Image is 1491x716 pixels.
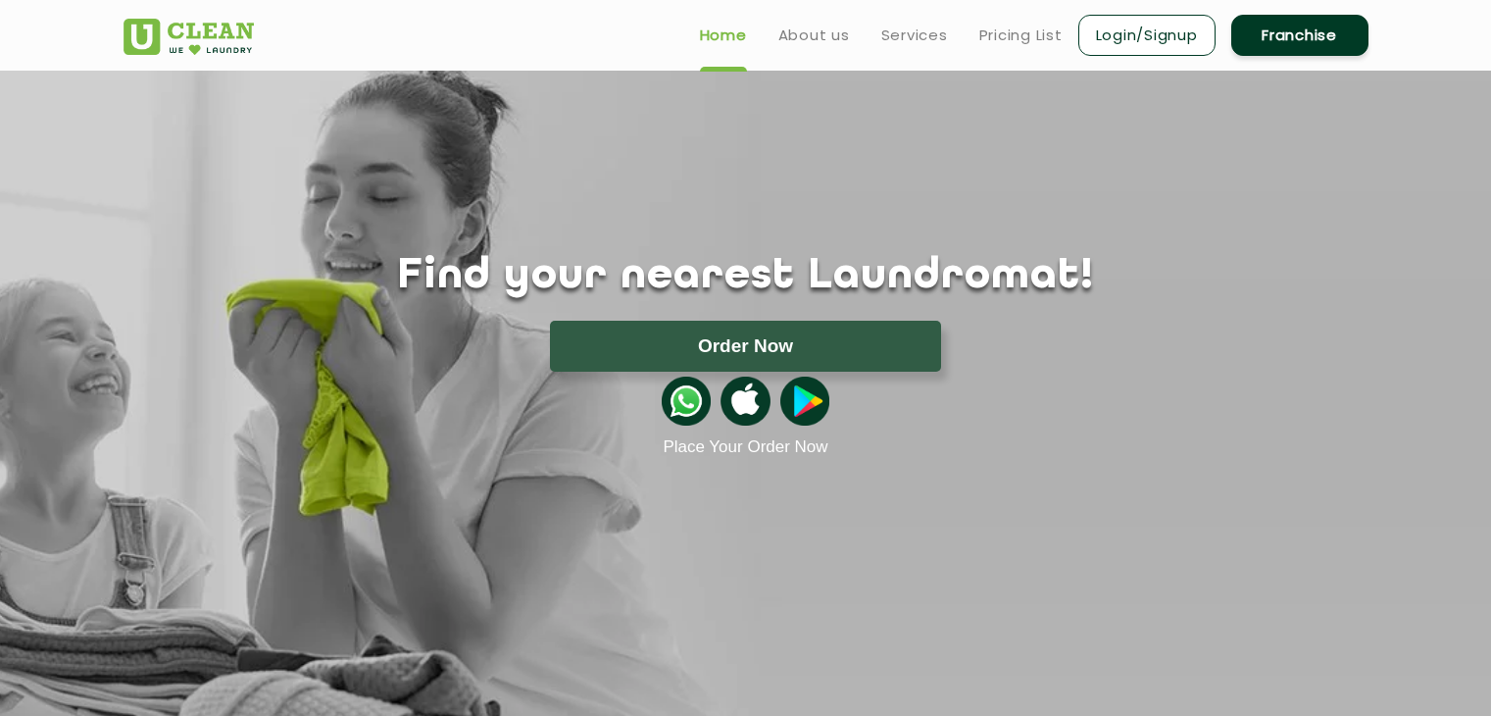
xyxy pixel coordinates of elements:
a: Login/Signup [1078,15,1216,56]
img: whatsappicon.png [662,377,711,426]
img: apple-icon.png [721,377,770,426]
a: Services [881,24,948,47]
a: Pricing List [979,24,1063,47]
a: About us [778,24,850,47]
img: UClean Laundry and Dry Cleaning [124,19,254,55]
a: Franchise [1231,15,1368,56]
button: Order Now [550,321,941,372]
a: Home [700,24,747,47]
a: Place Your Order Now [663,437,827,457]
h1: Find your nearest Laundromat! [109,252,1383,301]
img: playstoreicon.png [780,377,829,426]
